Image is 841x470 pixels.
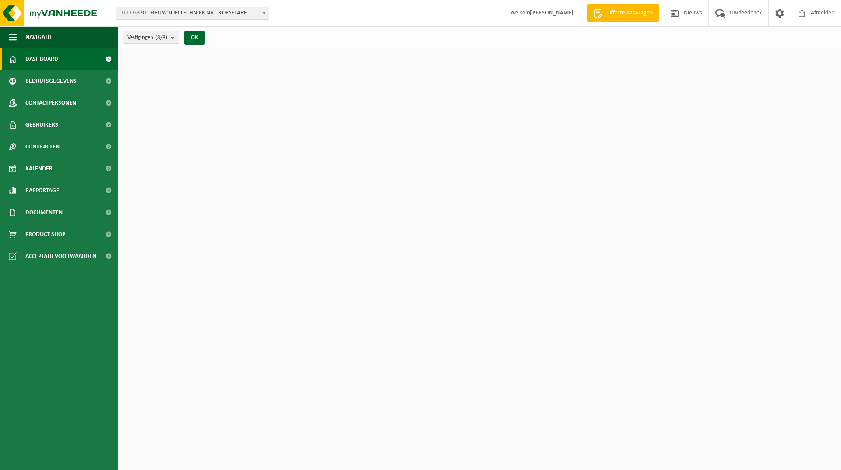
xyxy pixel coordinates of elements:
[25,114,58,136] span: Gebruikers
[25,158,53,180] span: Kalender
[605,9,655,18] span: Offerte aanvragen
[25,245,96,267] span: Acceptatievoorwaarden
[530,10,574,16] strong: [PERSON_NAME]
[25,180,59,201] span: Rapportage
[587,4,659,22] a: Offerte aanvragen
[25,48,58,70] span: Dashboard
[116,7,269,19] span: 01-005370 - FIEUW KOELTECHNIEK NV - ROESELARE
[25,92,76,114] span: Contactpersonen
[25,136,60,158] span: Contracten
[25,201,63,223] span: Documenten
[25,70,77,92] span: Bedrijfsgegevens
[25,26,53,48] span: Navigatie
[123,31,179,44] button: Vestigingen(8/8)
[155,35,167,40] count: (8/8)
[116,7,269,20] span: 01-005370 - FIEUW KOELTECHNIEK NV - ROESELARE
[184,31,205,45] button: OK
[127,31,167,44] span: Vestigingen
[25,223,65,245] span: Product Shop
